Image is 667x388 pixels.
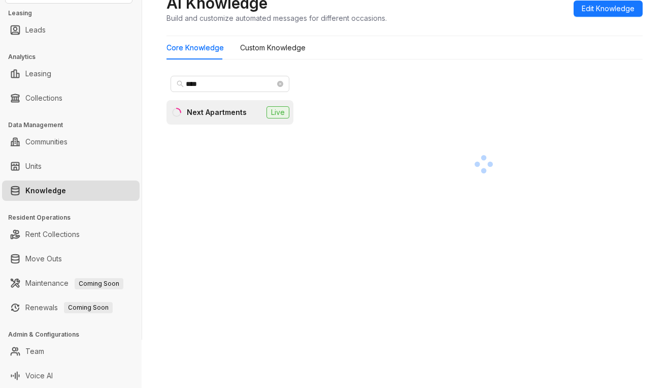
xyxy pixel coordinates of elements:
span: Edit Knowledge [582,3,635,14]
a: Team [25,341,44,362]
li: Collections [2,88,140,108]
a: Units [25,156,42,176]
h3: Leasing [8,9,142,18]
h3: Resident Operations [8,213,142,222]
span: close-circle [277,81,283,87]
span: Live [266,106,289,118]
h3: Admin & Configurations [8,330,142,339]
li: Knowledge [2,181,140,201]
a: Move Outs [25,249,62,269]
li: Leasing [2,64,140,84]
a: Rent Collections [25,224,80,245]
span: Coming Soon [64,302,113,313]
div: Next Apartments [187,107,247,118]
a: Collections [25,88,62,108]
a: Leads [25,20,46,40]
a: Voice AI [25,366,53,386]
div: Build and customize automated messages for different occasions. [166,13,387,23]
li: Maintenance [2,273,140,293]
span: search [177,80,184,87]
li: Communities [2,132,140,152]
a: RenewalsComing Soon [25,297,113,318]
h3: Data Management [8,121,142,130]
li: Move Outs [2,249,140,269]
li: Rent Collections [2,224,140,245]
div: Custom Knowledge [240,42,306,53]
button: Edit Knowledge [574,1,643,17]
a: Leasing [25,64,51,84]
a: Knowledge [25,181,66,201]
li: Voice AI [2,366,140,386]
li: Renewals [2,297,140,318]
h3: Analytics [8,52,142,62]
li: Team [2,341,140,362]
span: Coming Soon [75,278,123,289]
li: Leads [2,20,140,40]
a: Communities [25,132,68,152]
li: Units [2,156,140,176]
div: Core Knowledge [166,42,224,53]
